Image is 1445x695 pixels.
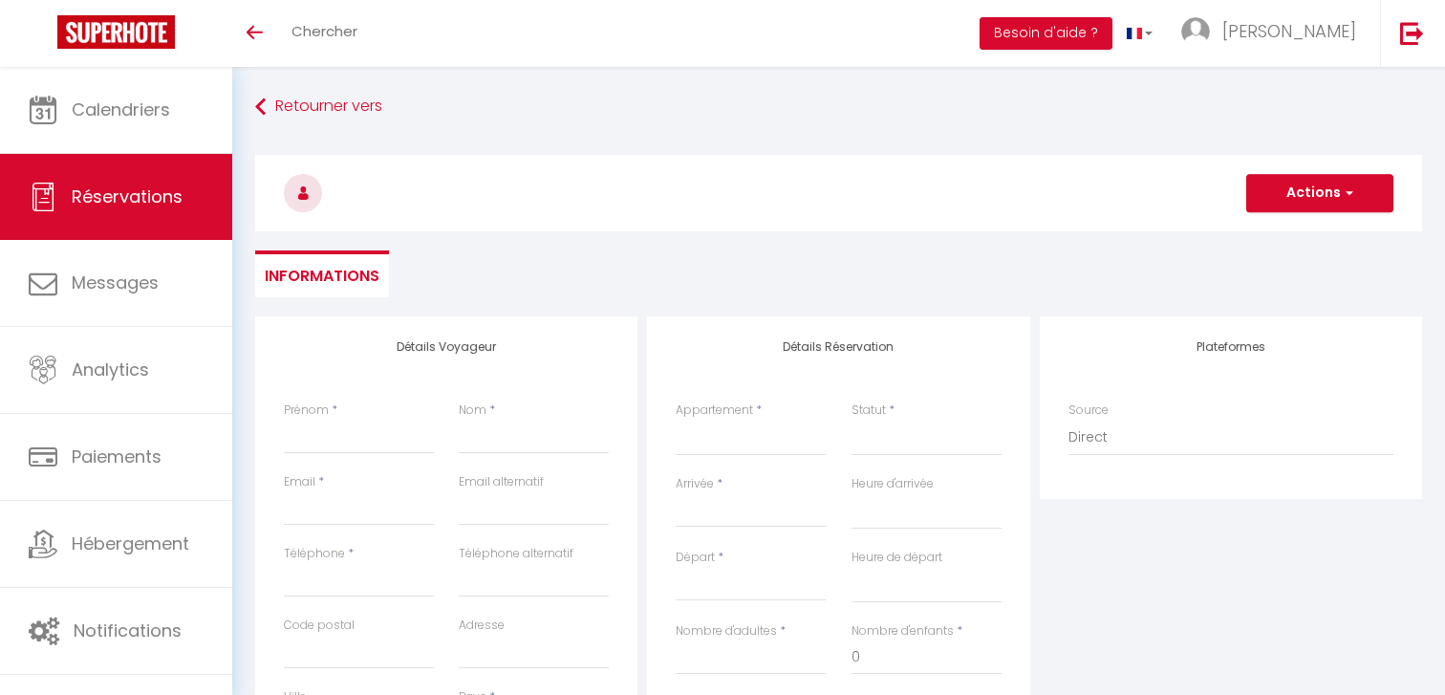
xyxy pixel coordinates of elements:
[459,473,544,491] label: Email alternatif
[676,549,715,567] label: Départ
[74,619,182,642] span: Notifications
[980,17,1112,50] button: Besoin d'aide ?
[852,549,942,567] label: Heure de départ
[459,545,573,563] label: Téléphone alternatif
[72,185,183,208] span: Réservations
[72,532,189,555] span: Hébergement
[72,358,149,381] span: Analytics
[852,402,886,420] label: Statut
[255,90,1422,124] a: Retourner vers
[676,475,714,493] label: Arrivée
[1222,19,1356,43] span: [PERSON_NAME]
[676,622,777,641] label: Nombre d'adultes
[284,473,315,491] label: Email
[1400,21,1424,45] img: logout
[72,445,162,468] span: Paiements
[1068,402,1109,420] label: Source
[284,545,345,563] label: Téléphone
[1246,174,1393,212] button: Actions
[284,340,609,354] h4: Détails Voyageur
[1181,17,1210,46] img: ...
[284,402,329,420] label: Prénom
[676,402,753,420] label: Appartement
[852,475,934,493] label: Heure d'arrivée
[72,271,159,294] span: Messages
[852,622,954,641] label: Nombre d'enfants
[291,21,357,41] span: Chercher
[72,98,170,121] span: Calendriers
[676,340,1001,354] h4: Détails Réservation
[459,617,505,635] label: Adresse
[284,617,355,635] label: Code postal
[255,250,389,297] li: Informations
[1068,340,1393,354] h4: Plateformes
[459,402,486,420] label: Nom
[57,15,175,49] img: Super Booking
